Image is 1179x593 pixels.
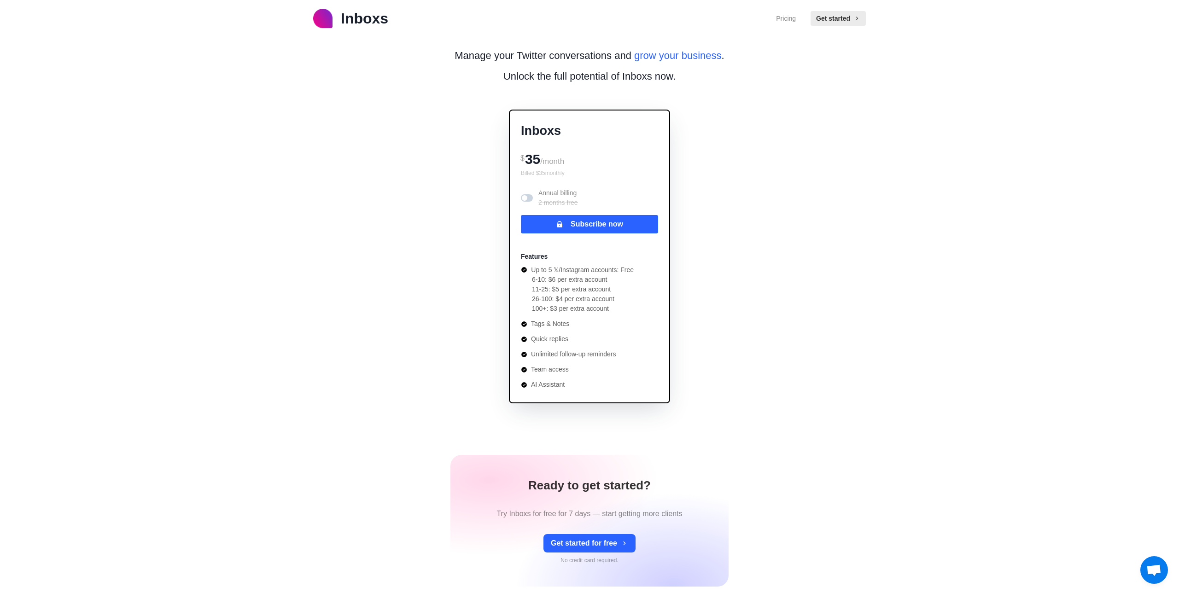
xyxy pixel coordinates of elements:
button: Subscribe now [521,215,658,233]
span: $ [520,154,525,162]
p: Billed $ 35 monthly [521,169,658,177]
h1: Ready to get started? [528,477,651,494]
span: grow your business [634,50,722,61]
li: Tags & Notes [521,319,634,329]
li: Team access [521,365,634,374]
p: Unlock the full potential of Inboxs now. [503,69,676,84]
li: Quick replies [521,334,634,344]
p: Inboxs [341,7,388,29]
span: /month [540,157,564,166]
li: 6-10: $6 per extra account [532,275,634,285]
p: Try Inboxs for free for 7 days — start getting more clients [496,508,682,519]
p: Annual billing [538,188,578,208]
p: Inboxs [521,122,658,140]
p: Manage your Twitter conversations and . [455,48,724,63]
li: Unlimited follow-up reminders [521,349,634,359]
a: Pricing [776,14,796,23]
p: Features [521,252,548,262]
div: Open chat [1140,556,1168,584]
p: No credit card required. [560,556,618,564]
p: Up to 5 𝕏/Instagram accounts: Free [531,265,634,275]
li: AI Assistant [521,380,634,390]
button: Get started [811,11,866,26]
p: 2 months free [538,198,578,208]
a: logoInboxs [313,7,388,29]
img: logo [313,9,333,28]
li: 11-25: $5 per extra account [532,285,634,294]
li: 26-100: $4 per extra account [532,294,634,304]
div: 35 [521,148,658,169]
li: 100+: $3 per extra account [532,304,634,314]
button: Get started for free [543,534,636,552]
